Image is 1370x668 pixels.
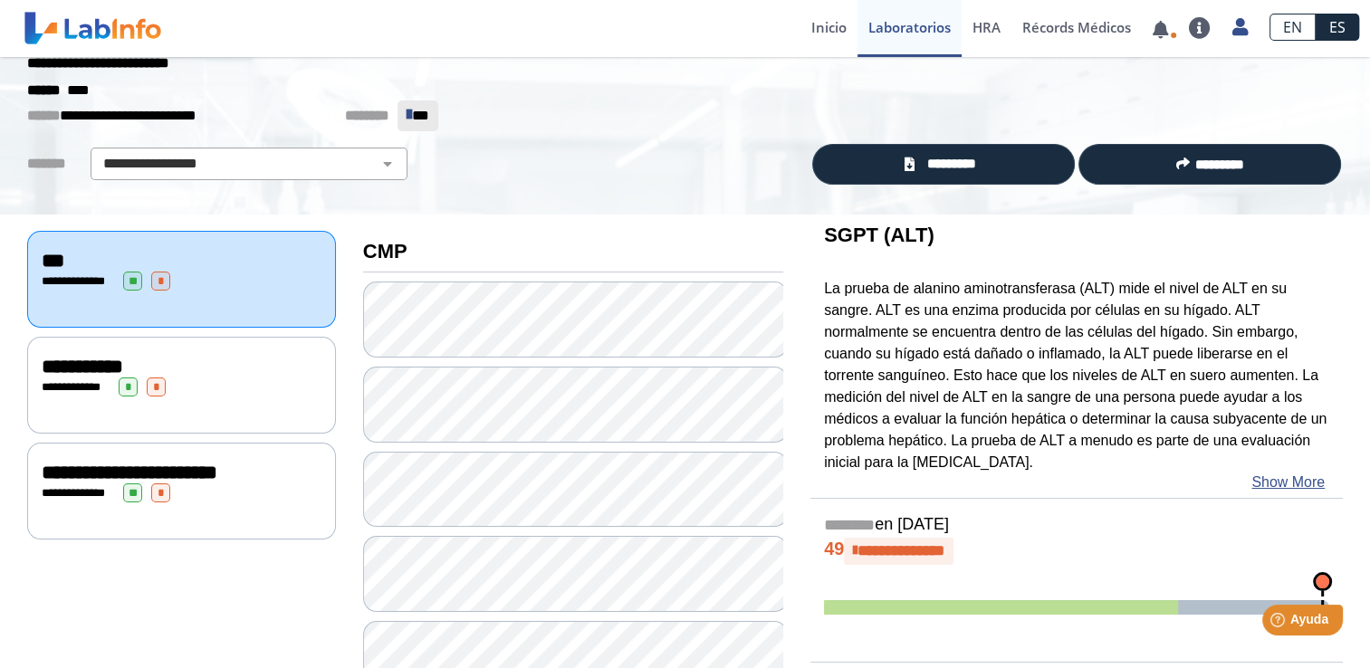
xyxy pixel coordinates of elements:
[972,18,1001,36] span: HRA
[824,515,1329,536] h5: en [DATE]
[824,278,1329,472] p: La prueba de alanino aminotransferasa (ALT) mide el nivel de ALT en su sangre. ALT es una enzima ...
[1251,472,1325,493] a: Show More
[1269,14,1316,41] a: EN
[824,224,934,246] b: SGPT (ALT)
[363,240,407,262] b: CMP
[824,538,1329,565] h4: 49
[1316,14,1359,41] a: ES
[1209,597,1350,648] iframe: Help widget launcher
